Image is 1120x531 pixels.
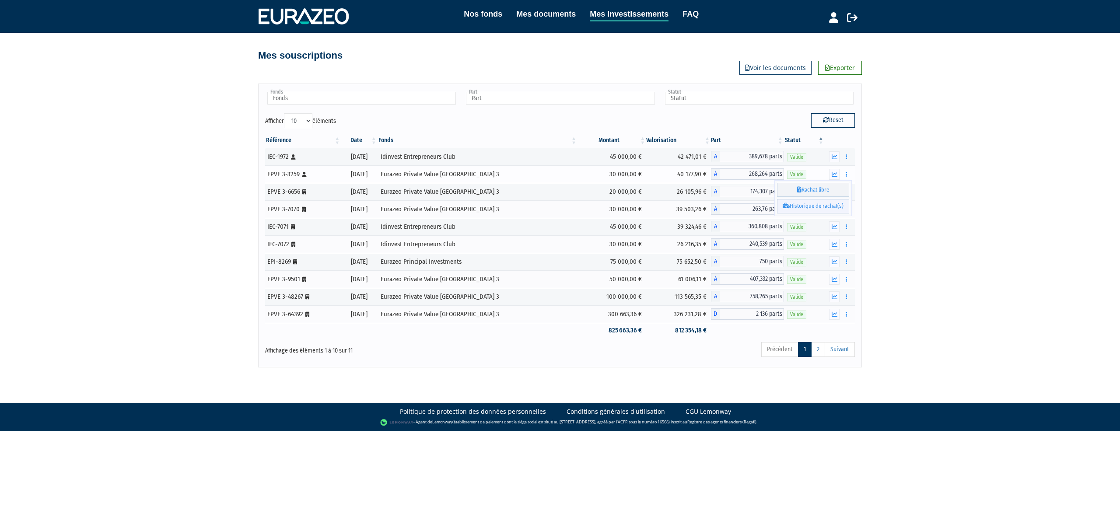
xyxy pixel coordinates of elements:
[344,240,374,249] div: [DATE]
[646,270,711,288] td: 61 006,11 €
[798,342,812,357] a: 1
[711,168,720,180] span: A
[811,113,855,127] button: Reset
[577,323,646,338] td: 825 663,36 €
[646,323,711,338] td: 812 354,18 €
[344,222,374,231] div: [DATE]
[787,171,806,179] span: Valide
[291,242,295,247] i: [Français] Personne morale
[686,407,731,416] a: CGU Lemonway
[577,253,646,270] td: 75 000,00 €
[432,419,452,425] a: Lemonway
[381,292,574,301] div: Eurazeo Private Value [GEOGRAPHIC_DATA] 3
[577,235,646,253] td: 30 000,00 €
[720,273,784,285] span: 407,332 parts
[720,186,784,197] span: 174,307 parts
[720,168,784,180] span: 268,264 parts
[267,187,338,196] div: EPVE 3-6656
[267,257,338,266] div: EPI-8269
[284,113,312,128] select: Afficheréléments
[381,205,574,214] div: Eurazeo Private Value [GEOGRAPHIC_DATA] 3
[711,186,720,197] span: A
[739,61,812,75] a: Voir les documents
[787,241,806,249] span: Valide
[267,292,338,301] div: EPVE 3-48267
[577,133,646,148] th: Montant: activer pour trier la colonne par ordre croissant
[302,277,306,282] i: [Français] Personne morale
[711,308,720,320] span: D
[381,275,574,284] div: Eurazeo Private Value [GEOGRAPHIC_DATA] 3
[258,50,343,61] h4: Mes souscriptions
[381,257,574,266] div: Eurazeo Principal Investments
[646,235,711,253] td: 26 216,35 €
[711,221,720,232] span: A
[646,218,711,235] td: 39 324,46 €
[381,222,574,231] div: Idinvest Entrepreneurs Club
[720,256,784,267] span: 750 parts
[302,172,307,177] i: [Français] Personne physique
[711,151,720,162] span: A
[720,291,784,302] span: 758,265 parts
[381,310,574,319] div: Eurazeo Private Value [GEOGRAPHIC_DATA] 3
[516,8,576,20] a: Mes documents
[291,224,295,230] i: [Français] Personne morale
[305,294,309,300] i: [Français] Personne morale
[341,133,377,148] th: Date: activer pour trier la colonne par ordre croissant
[577,165,646,183] td: 30 000,00 €
[720,203,784,215] span: 263,76 parts
[682,8,699,20] a: FAQ
[265,133,341,148] th: Référence : activer pour trier la colonne par ordre croissant
[711,151,784,162] div: A - Idinvest Entrepreneurs Club
[720,308,784,320] span: 2 136 parts
[787,293,806,301] span: Valide
[577,288,646,305] td: 100 000,00 €
[761,342,798,357] a: Précédent
[381,152,574,161] div: Idinvest Entrepreneurs Club
[646,288,711,305] td: 113 565,35 €
[267,152,338,161] div: IEC-1972
[687,419,756,425] a: Registre des agents financiers (Regafi)
[381,187,574,196] div: Eurazeo Private Value [GEOGRAPHIC_DATA] 3
[344,275,374,284] div: [DATE]
[577,305,646,323] td: 300 663,36 €
[646,305,711,323] td: 326 231,28 €
[400,407,546,416] a: Politique de protection des données personnelles
[646,200,711,218] td: 39 503,26 €
[344,310,374,319] div: [DATE]
[267,222,338,231] div: IEC-7071
[825,342,855,357] a: Suivant
[9,418,1111,427] div: - Agent de (établissement de paiement dont le siège social est situé au [STREET_ADDRESS], agréé p...
[590,8,668,21] a: Mes investissements
[267,205,338,214] div: EPVE 3-7070
[265,113,336,128] label: Afficher éléments
[787,276,806,284] span: Valide
[380,418,414,427] img: logo-lemonway.png
[711,203,784,215] div: A - Eurazeo Private Value Europe 3
[302,189,306,195] i: [Français] Personne morale
[381,240,574,249] div: Idinvest Entrepreneurs Club
[711,256,784,267] div: A - Eurazeo Principal Investments
[711,186,784,197] div: A - Eurazeo Private Value Europe 3
[811,342,825,357] a: 2
[711,168,784,180] div: A - Eurazeo Private Value Europe 3
[293,259,297,265] i: [Français] Personne morale
[711,291,720,302] span: A
[577,183,646,200] td: 20 000,00 €
[720,221,784,232] span: 360,808 parts
[267,240,338,249] div: IEC-7072
[818,61,862,75] a: Exporter
[344,187,374,196] div: [DATE]
[344,257,374,266] div: [DATE]
[577,148,646,165] td: 45 000,00 €
[646,148,711,165] td: 42 471,01 €
[784,133,825,148] th: Statut : activer pour trier la colonne par ordre d&eacute;croissant
[577,200,646,218] td: 30 000,00 €
[567,407,665,416] a: Conditions générales d'utilisation
[577,218,646,235] td: 45 000,00 €
[777,183,849,197] a: Rachat libre
[378,133,577,148] th: Fonds: activer pour trier la colonne par ordre croissant
[344,170,374,179] div: [DATE]
[711,308,784,320] div: D - Eurazeo Private Value Europe 3
[344,152,374,161] div: [DATE]
[259,8,349,24] img: 1732889491-logotype_eurazeo_blanc_rvb.png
